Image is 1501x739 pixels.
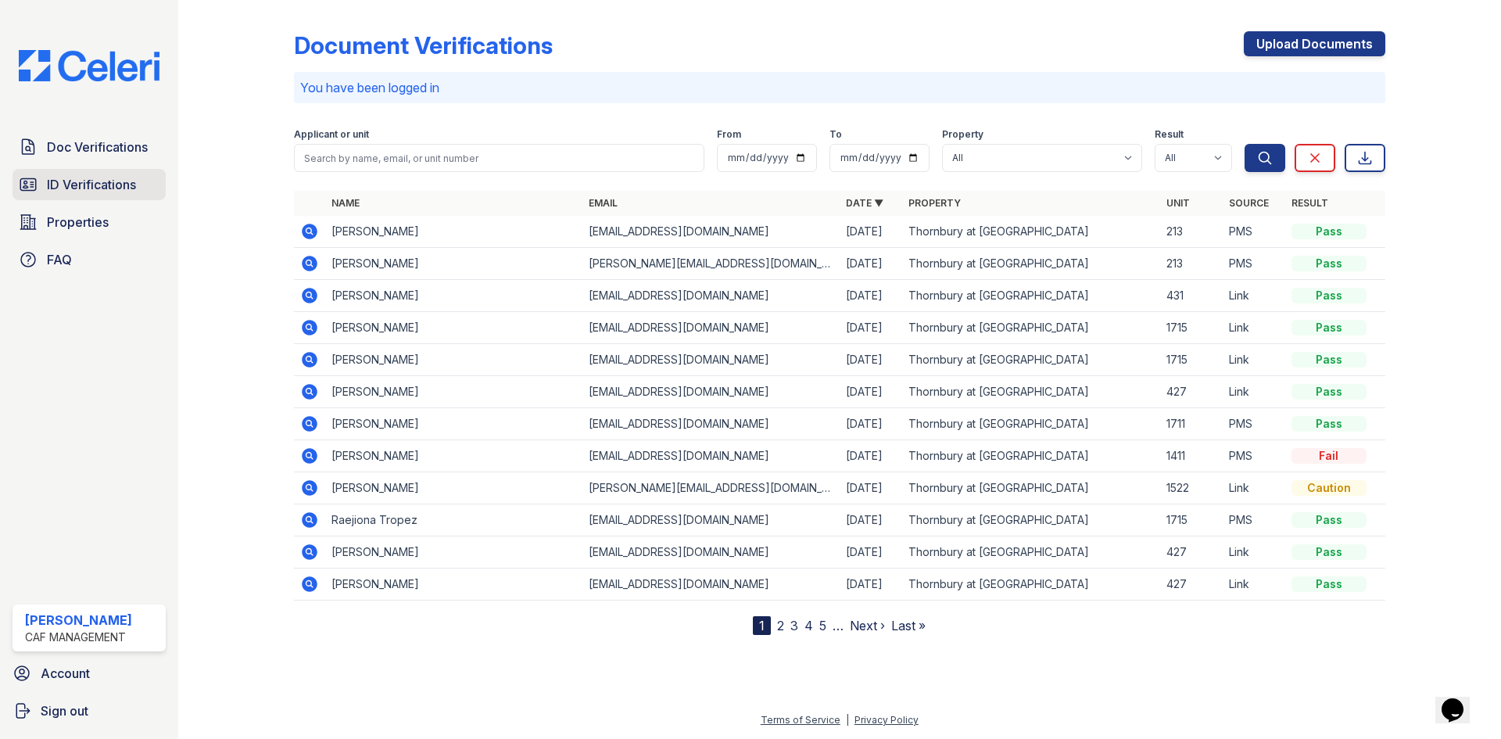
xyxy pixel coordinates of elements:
[6,658,172,689] a: Account
[582,408,840,440] td: [EMAIL_ADDRESS][DOMAIN_NAME]
[25,630,132,645] div: CAF Management
[902,344,1159,376] td: Thornbury at [GEOGRAPHIC_DATA]
[902,504,1159,536] td: Thornbury at [GEOGRAPHIC_DATA]
[761,714,840,726] a: Terms of Service
[1223,248,1285,280] td: PMS
[1160,216,1223,248] td: 213
[1435,676,1485,723] iframe: chat widget
[47,213,109,231] span: Properties
[717,128,741,141] label: From
[1160,344,1223,376] td: 1715
[840,216,902,248] td: [DATE]
[325,280,582,312] td: [PERSON_NAME]
[777,618,784,633] a: 2
[1223,472,1285,504] td: Link
[582,569,840,601] td: [EMAIL_ADDRESS][DOMAIN_NAME]
[41,701,88,720] span: Sign out
[582,344,840,376] td: [EMAIL_ADDRESS][DOMAIN_NAME]
[294,144,704,172] input: Search by name, email, or unit number
[582,280,840,312] td: [EMAIL_ADDRESS][DOMAIN_NAME]
[1160,312,1223,344] td: 1715
[325,536,582,569] td: [PERSON_NAME]
[1291,480,1367,496] div: Caution
[854,714,919,726] a: Privacy Policy
[1291,416,1367,432] div: Pass
[840,344,902,376] td: [DATE]
[1291,576,1367,592] div: Pass
[1223,216,1285,248] td: PMS
[1291,352,1367,368] div: Pass
[582,312,840,344] td: [EMAIL_ADDRESS][DOMAIN_NAME]
[1160,408,1223,440] td: 1711
[753,616,771,635] div: 1
[902,472,1159,504] td: Thornbury at [GEOGRAPHIC_DATA]
[908,197,961,209] a: Property
[1223,569,1285,601] td: Link
[790,618,798,633] a: 3
[840,440,902,472] td: [DATE]
[1155,128,1184,141] label: Result
[13,131,166,163] a: Doc Verifications
[582,248,840,280] td: [PERSON_NAME][EMAIL_ADDRESS][DOMAIN_NAME]
[1160,376,1223,408] td: 427
[829,128,842,141] label: To
[902,280,1159,312] td: Thornbury at [GEOGRAPHIC_DATA]
[325,248,582,280] td: [PERSON_NAME]
[325,312,582,344] td: [PERSON_NAME]
[1160,536,1223,569] td: 427
[840,536,902,569] td: [DATE]
[582,472,840,504] td: [PERSON_NAME][EMAIL_ADDRESS][DOMAIN_NAME]
[840,569,902,601] td: [DATE]
[1291,224,1367,239] div: Pass
[902,408,1159,440] td: Thornbury at [GEOGRAPHIC_DATA]
[1291,197,1328,209] a: Result
[1223,536,1285,569] td: Link
[582,536,840,569] td: [EMAIL_ADDRESS][DOMAIN_NAME]
[1160,504,1223,536] td: 1715
[1244,31,1385,56] a: Upload Documents
[1223,376,1285,408] td: Link
[47,175,136,194] span: ID Verifications
[1291,256,1367,271] div: Pass
[1223,312,1285,344] td: Link
[840,472,902,504] td: [DATE]
[589,197,618,209] a: Email
[1160,472,1223,504] td: 1522
[582,440,840,472] td: [EMAIL_ADDRESS][DOMAIN_NAME]
[325,440,582,472] td: [PERSON_NAME]
[1291,320,1367,335] div: Pass
[1291,544,1367,560] div: Pass
[840,248,902,280] td: [DATE]
[47,138,148,156] span: Doc Verifications
[325,504,582,536] td: Raejiona Tropez
[1160,248,1223,280] td: 213
[902,569,1159,601] td: Thornbury at [GEOGRAPHIC_DATA]
[1291,448,1367,464] div: Fail
[1223,504,1285,536] td: PMS
[25,611,132,630] div: [PERSON_NAME]
[1223,344,1285,376] td: Link
[1160,569,1223,601] td: 427
[846,197,883,209] a: Date ▼
[1291,288,1367,303] div: Pass
[819,618,826,633] a: 5
[325,569,582,601] td: [PERSON_NAME]
[294,31,553,59] div: Document Verifications
[1160,280,1223,312] td: 431
[6,50,172,81] img: CE_Logo_Blue-a8612792a0a2168367f1c8372b55b34899dd931a85d93a1a3d3e32e68fde9ad4.png
[942,128,983,141] label: Property
[840,312,902,344] td: [DATE]
[846,714,849,726] div: |
[325,408,582,440] td: [PERSON_NAME]
[902,536,1159,569] td: Thornbury at [GEOGRAPHIC_DATA]
[902,312,1159,344] td: Thornbury at [GEOGRAPHIC_DATA]
[325,376,582,408] td: [PERSON_NAME]
[331,197,360,209] a: Name
[902,248,1159,280] td: Thornbury at [GEOGRAPHIC_DATA]
[840,376,902,408] td: [DATE]
[840,408,902,440] td: [DATE]
[47,250,72,269] span: FAQ
[6,695,172,726] a: Sign out
[325,216,582,248] td: [PERSON_NAME]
